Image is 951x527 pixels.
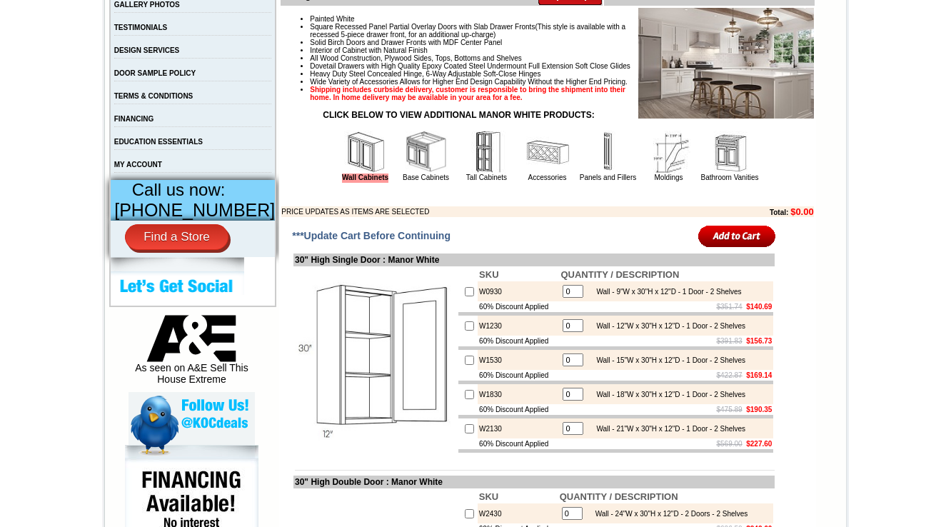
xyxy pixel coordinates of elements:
div: Wall - 12"W x 30"H x 12"D - 1 Door - 2 Shelves [589,322,745,330]
b: SKU [479,269,498,280]
td: 30" High Double Door : Manor White [293,476,775,488]
td: PRICE UPDATES AS ITEMS ARE SELECTED [281,206,691,217]
td: W1830 [478,384,559,404]
s: $351.74 [717,303,743,311]
a: Find a Store [125,224,228,250]
b: $0.00 [790,206,814,217]
a: DOOR SAMPLE POLICY [114,69,196,77]
img: Product Image [638,8,814,119]
a: Panels and Fillers [580,174,636,181]
div: Wall - 15"W x 30"H x 12"D - 1 Door - 2 Shelves [589,356,745,364]
b: $169.14 [746,371,772,379]
a: DESIGN SERVICES [114,46,180,54]
span: ***Update Cart Before Continuing [292,230,451,241]
div: Wall - 18"W x 30"H x 12"D - 1 Door - 2 Shelves [589,391,745,398]
td: 60% Discount Applied [478,438,559,449]
img: 30'' High Single Door [295,280,456,441]
div: Wall - 21"W x 30"H x 12"D - 1 Door - 2 Shelves [589,425,745,433]
strong: Shipping includes curbside delivery, customer is responsible to bring the shipment into their hom... [310,86,625,101]
a: GALLERY PHOTOS [114,1,180,9]
span: Solid Birch Doors and Drawer Fronts with MDF Center Panel [310,39,502,46]
img: Bathroom Vanities [708,131,751,174]
td: 30" High Single Door : Manor White [293,254,775,266]
img: Moldings [648,131,690,174]
span: Square Recessed Panel Partial Overlay Doors with Slab Drawer Fronts [310,23,625,39]
b: QUANTITY / DESCRIPTION [560,269,679,280]
span: Interior of Cabinet with Natural Finish [310,46,428,54]
td: 60% Discount Applied [478,404,559,415]
s: $569.00 [717,440,743,448]
img: Tall Cabinets [466,131,508,174]
div: Wall - 24"W x 30"H x 12"D - 2 Doors - 2 Shelves [588,510,748,518]
a: EDUCATION ESSENTIALS [114,138,203,146]
s: $391.83 [717,337,743,345]
b: $227.60 [746,440,772,448]
td: 60% Discount Applied [478,336,559,346]
a: Bathroom Vanities [701,174,759,181]
b: QUANTITY / DESCRIPTION [560,491,678,502]
img: Base Cabinets [405,131,448,174]
a: Tall Cabinets [466,174,507,181]
td: 60% Discount Applied [478,370,559,381]
span: [PHONE_NUMBER] [114,200,275,220]
td: W1230 [478,316,559,336]
td: W2430 [478,503,558,523]
span: Painted White [310,15,354,23]
a: TERMS & CONDITIONS [114,92,193,100]
a: Moldings [654,174,683,181]
span: All Wood Construction, Plywood Sides, Tops, Bottoms and Shelves [310,54,521,62]
s: $475.89 [717,406,743,413]
span: Wide Variety of Accessories Allows for Higher End Design Capability Without the Higher End Pricing. [310,78,627,86]
img: Panels and Fillers [587,131,630,174]
b: Total: [770,209,788,216]
a: Base Cabinets [403,174,449,181]
div: Wall - 9"W x 30"H x 12"D - 1 Door - 2 Shelves [589,288,741,296]
img: Wall Cabinets [344,131,387,174]
td: 60% Discount Applied [478,301,559,312]
b: $156.73 [746,337,772,345]
a: FINANCING [114,115,154,123]
span: Call us now: [132,180,226,199]
a: Wall Cabinets [342,174,388,183]
span: Heavy Duty Steel Concealed Hinge, 6-Way Adjustable Soft-Close Hinges [310,70,540,78]
a: MY ACCOUNT [114,161,162,169]
td: W0930 [478,281,559,301]
span: (This style is available with a recessed 5-piece drawer front, for an additional up-charge) [310,23,625,39]
input: Add to Cart [698,224,776,248]
a: Accessories [528,174,567,181]
b: $190.35 [746,406,772,413]
td: W2130 [478,418,559,438]
span: Dovetail Drawers with High Quality Epoxy Coated Steel Undermount Full Extension Soft Close Glides [310,62,630,70]
td: W1530 [478,350,559,370]
img: Accessories [526,131,569,174]
s: $422.87 [717,371,743,379]
div: As seen on A&E Sell This House Extreme [129,315,255,392]
strong: CLICK BELOW TO VIEW ADDITIONAL MANOR WHITE PRODUCTS: [323,110,594,120]
a: TESTIMONIALS [114,24,167,31]
b: SKU [479,491,498,502]
b: $140.69 [746,303,772,311]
